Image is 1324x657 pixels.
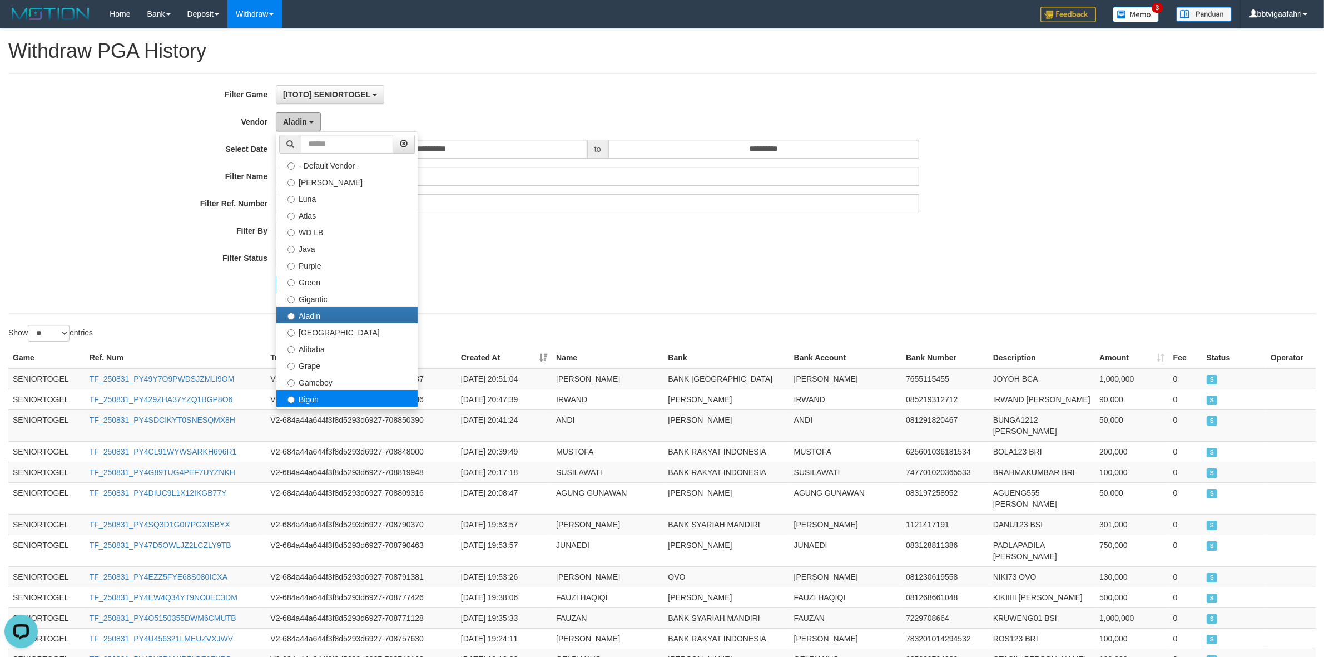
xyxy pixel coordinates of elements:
[1207,448,1218,457] span: SUCCESS
[276,173,418,190] label: [PERSON_NAME]
[663,368,789,389] td: BANK [GEOGRAPHIC_DATA]
[8,40,1316,62] h1: Withdraw PGA History
[790,535,901,566] td: JUNAEDI
[663,482,789,514] td: [PERSON_NAME]
[663,607,789,628] td: BANK SYARIAH MANDIRI
[1202,348,1266,368] th: Status
[90,572,227,581] a: TF_250831_PY4EZZ5FYE68S080ICXA
[283,117,307,126] span: Aladin
[663,587,789,607] td: [PERSON_NAME]
[287,229,295,236] input: WD LB
[276,340,418,357] label: Alibaba
[1169,514,1202,535] td: 0
[287,213,295,220] input: Atlas
[276,190,418,206] label: Luna
[1169,587,1202,607] td: 0
[276,390,418,407] label: Bigon
[1095,514,1169,535] td: 301,000
[1169,482,1202,514] td: 0
[790,587,901,607] td: FAUZI HAQIQI
[8,368,85,389] td: SENIORTOGEL
[276,323,418,340] label: [GEOGRAPHIC_DATA]
[287,296,295,303] input: Gigantic
[266,566,457,587] td: V2-684a44a644f3f8d5293d6927-708791381
[287,313,295,320] input: Aladin
[901,566,989,587] td: 081230619558
[457,587,552,607] td: [DATE] 19:38:06
[8,325,93,342] label: Show entries
[552,409,663,441] td: ANDI
[457,566,552,587] td: [DATE] 19:53:26
[1207,396,1218,405] span: SUCCESS
[276,357,418,373] label: Grape
[901,628,989,649] td: 783201014294532
[790,514,901,535] td: [PERSON_NAME]
[1095,348,1169,368] th: Amount: activate to sort column ascending
[790,389,901,409] td: IRWAND
[85,348,266,368] th: Ref. Num
[1207,594,1218,603] span: SUCCESS
[1095,587,1169,607] td: 500,000
[8,587,85,607] td: SENIORTOGEL
[552,628,663,649] td: [PERSON_NAME]
[90,447,237,456] a: TF_250831_PY4CL91WYWSARKH696R1
[1207,614,1218,624] span: SUCCESS
[1095,368,1169,389] td: 1,000,000
[989,535,1095,566] td: PADLAPADILA [PERSON_NAME]
[1176,7,1232,22] img: panduan.png
[1207,468,1218,478] span: SUCCESS
[1207,489,1218,498] span: SUCCESS
[1040,7,1096,22] img: Feedback.jpg
[287,379,295,387] input: Gameboy
[457,441,552,462] td: [DATE] 20:39:49
[1095,628,1169,649] td: 100,000
[790,348,901,368] th: Bank Account
[457,409,552,441] td: [DATE] 20:41:24
[1169,566,1202,587] td: 0
[287,179,295,186] input: [PERSON_NAME]
[8,535,85,566] td: SENIORTOGEL
[663,389,789,409] td: [PERSON_NAME]
[287,263,295,270] input: Purple
[1266,348,1316,368] th: Operator
[457,389,552,409] td: [DATE] 20:47:39
[287,396,295,403] input: Bigon
[457,514,552,535] td: [DATE] 19:53:57
[90,593,237,602] a: TF_250831_PY4EW4Q34YT9NO0EC3DM
[1113,7,1159,22] img: Button%20Memo.svg
[8,389,85,409] td: SENIORTOGEL
[8,462,85,482] td: SENIORTOGEL
[28,325,70,342] select: Showentries
[266,628,457,649] td: V2-684a44a644f3f8d5293d6927-708757630
[1095,389,1169,409] td: 90,000
[901,348,989,368] th: Bank Number
[8,441,85,462] td: SENIORTOGEL
[457,482,552,514] td: [DATE] 20:08:47
[790,441,901,462] td: MUSTOFA
[1095,441,1169,462] td: 200,000
[663,514,789,535] td: BANK SYARIAH MANDIRI
[989,368,1095,389] td: JOYOH BCA
[266,441,457,462] td: V2-684a44a644f3f8d5293d6927-708848000
[552,441,663,462] td: MUSTOFA
[1095,462,1169,482] td: 100,000
[901,462,989,482] td: 747701020365533
[8,409,85,441] td: SENIORTOGEL
[90,520,230,529] a: TF_250831_PY4SQ3D1G0I7PGXISBYX
[8,566,85,587] td: SENIORTOGEL
[1169,607,1202,628] td: 0
[276,290,418,307] label: Gigantic
[266,462,457,482] td: V2-684a44a644f3f8d5293d6927-708819948
[663,628,789,649] td: BANK RAKYAT INDONESIA
[287,363,295,370] input: Grape
[266,348,457,368] th: Trans. UID
[8,514,85,535] td: SENIORTOGEL
[790,607,901,628] td: FAUZAN
[552,607,663,628] td: FAUZAN
[4,4,38,38] button: Open LiveChat chat widget
[989,482,1095,514] td: AGUENG555 [PERSON_NAME]
[552,587,663,607] td: FAUZI HAQIQI
[283,90,370,99] span: [ITOTO] SENIORTOGEL
[1169,409,1202,441] td: 0
[287,346,295,353] input: Alibaba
